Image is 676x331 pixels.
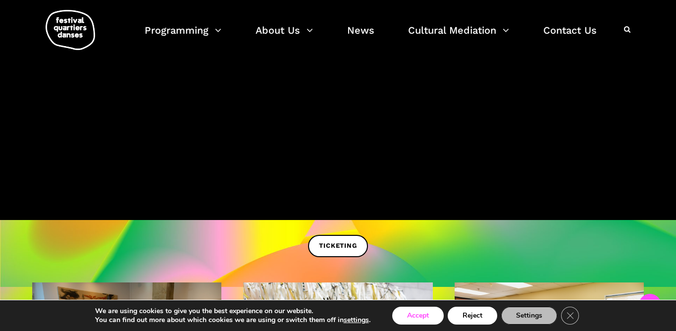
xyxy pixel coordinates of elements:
img: logo-fqd-med [46,10,95,50]
a: TICKETING [308,235,367,257]
button: Accept [392,307,444,325]
a: Programming [145,22,221,51]
p: You can find out more about which cookies we are using or switch them off in . [95,316,370,325]
a: Contact Us [543,22,597,51]
a: About Us [256,22,313,51]
button: Reject [448,307,497,325]
span: TICKETING [319,241,357,251]
button: Settings [501,307,557,325]
a: Cultural Mediation [408,22,509,51]
a: News [347,22,374,51]
button: settings [344,316,369,325]
p: We are using cookies to give you the best experience on our website. [95,307,370,316]
button: Close GDPR Cookie Banner [561,307,579,325]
